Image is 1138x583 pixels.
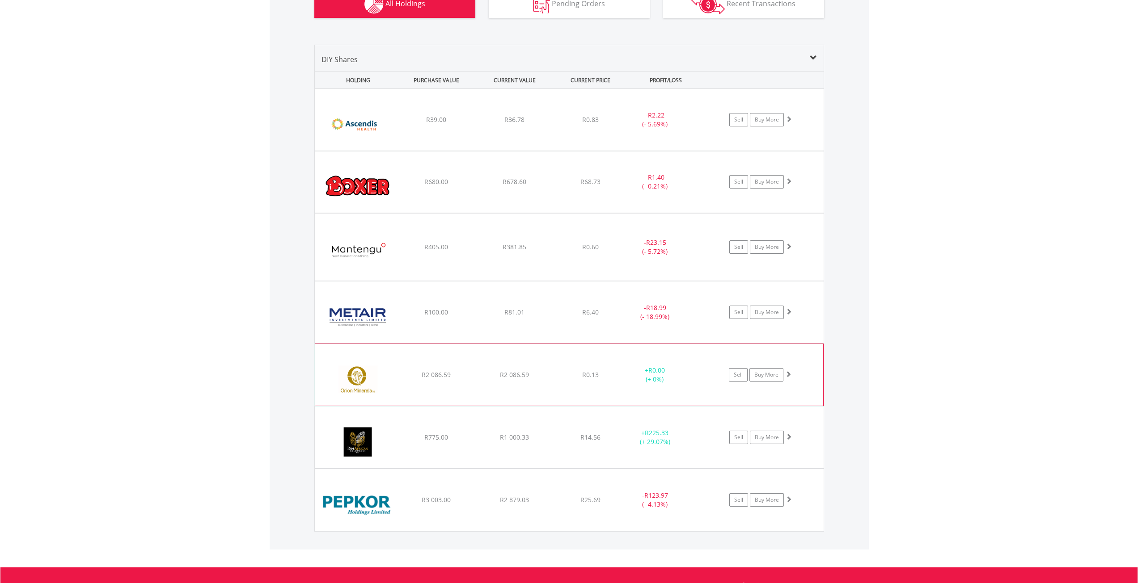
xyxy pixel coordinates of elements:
[424,243,448,251] span: R405.00
[500,433,529,441] span: R1 000.33
[319,293,396,341] img: EQU.ZA.MTA.png
[582,370,599,379] span: R0.13
[622,303,689,321] div: - (- 18.99%)
[646,238,666,247] span: R23.15
[422,370,451,379] span: R2 086.59
[749,368,783,382] a: Buy More
[426,115,446,124] span: R39.00
[622,238,689,256] div: - (- 5.72%)
[621,366,688,384] div: + (+ 0%)
[750,113,784,126] a: Buy More
[729,431,748,444] a: Sell
[648,111,664,119] span: R2.22
[500,495,529,504] span: R2 879.03
[319,418,396,466] img: EQU.ZA.PAN.png
[504,308,525,316] span: R81.01
[729,175,748,189] a: Sell
[477,72,553,88] div: CURRENT VALUE
[500,370,529,379] span: R2 086.59
[644,491,668,499] span: R123.97
[729,113,748,126] a: Sell
[646,303,666,312] span: R18.99
[750,240,784,254] a: Buy More
[554,72,626,88] div: CURRENT PRICE
[582,308,599,316] span: R6.40
[750,306,784,319] a: Buy More
[729,493,748,507] a: Sell
[424,308,448,316] span: R100.00
[582,243,599,251] span: R0.60
[645,428,668,437] span: R225.33
[750,493,784,507] a: Buy More
[648,173,664,181] span: R1.40
[320,355,397,403] img: EQU.ZA.ORN.png
[319,480,396,528] img: EQU.ZA.PPH.png
[628,72,704,88] div: PROFIT/LOSS
[503,177,526,186] span: R678.60
[319,100,396,148] img: EQU.ZA.ASC.png
[582,115,599,124] span: R0.83
[424,433,448,441] span: R775.00
[424,177,448,186] span: R680.00
[315,72,397,88] div: HOLDING
[422,495,451,504] span: R3 003.00
[398,72,475,88] div: PURCHASE VALUE
[580,177,601,186] span: R68.73
[322,55,358,64] span: DIY Shares
[319,225,396,278] img: EQU.ZA.MTU.png
[729,306,748,319] a: Sell
[622,428,689,446] div: + (+ 29.07%)
[504,115,525,124] span: R36.78
[503,243,526,251] span: R381.85
[648,366,665,374] span: R0.00
[622,173,689,191] div: - (- 0.21%)
[750,431,784,444] a: Buy More
[580,433,601,441] span: R14.56
[580,495,601,504] span: R25.69
[622,491,689,509] div: - (- 4.13%)
[729,240,748,254] a: Sell
[750,175,784,189] a: Buy More
[319,163,396,210] img: EQU.ZA.BOX.png
[729,368,748,382] a: Sell
[622,111,689,129] div: - (- 5.69%)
